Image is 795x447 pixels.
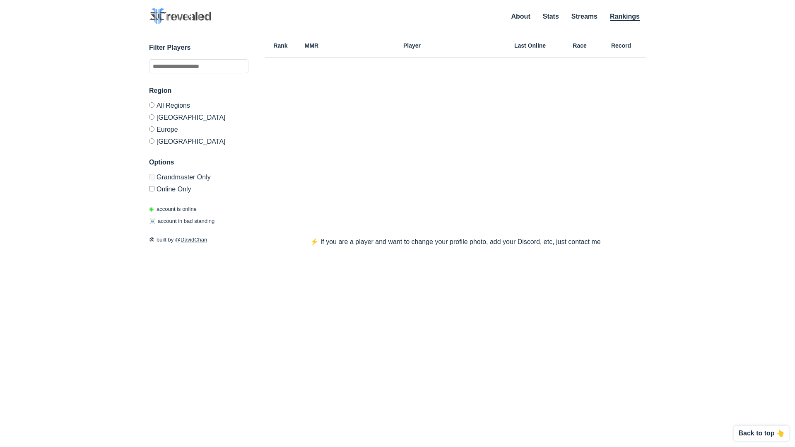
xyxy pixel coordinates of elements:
p: built by @ [149,236,248,244]
a: Stats [543,13,559,20]
span: 🛠 [149,237,154,243]
label: [GEOGRAPHIC_DATA] [149,135,248,145]
a: About [511,13,530,20]
input: [GEOGRAPHIC_DATA] [149,114,154,120]
p: Back to top 👆 [738,430,785,437]
input: Grandmaster Only [149,174,154,179]
label: All Regions [149,102,248,111]
label: Europe [149,123,248,135]
h3: Filter Players [149,43,248,53]
a: Streams [571,13,597,20]
h6: Record [596,43,646,48]
h6: Last Online [497,43,563,48]
input: All Regions [149,102,154,108]
span: ☠️ [149,218,156,224]
input: Online Only [149,186,154,191]
label: [GEOGRAPHIC_DATA] [149,111,248,123]
input: [GEOGRAPHIC_DATA] [149,138,154,144]
input: Europe [149,126,154,132]
h6: Rank [265,43,296,48]
p: account in bad standing [149,217,214,225]
img: SC2 Revealed [149,8,211,24]
a: DavidChan [181,237,207,243]
p: ⚡️ If you are a player and want to change your profile photo, add your Discord, etc, just contact me [294,237,617,247]
label: Only show accounts currently laddering [149,183,248,193]
h6: Player [327,43,497,48]
h6: Race [563,43,596,48]
h3: Options [149,157,248,167]
h6: MMR [296,43,327,48]
a: Rankings [610,13,640,21]
label: Only Show accounts currently in Grandmaster [149,174,248,183]
h3: Region [149,86,248,96]
p: account is online [149,205,197,213]
span: ◉ [149,206,154,212]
